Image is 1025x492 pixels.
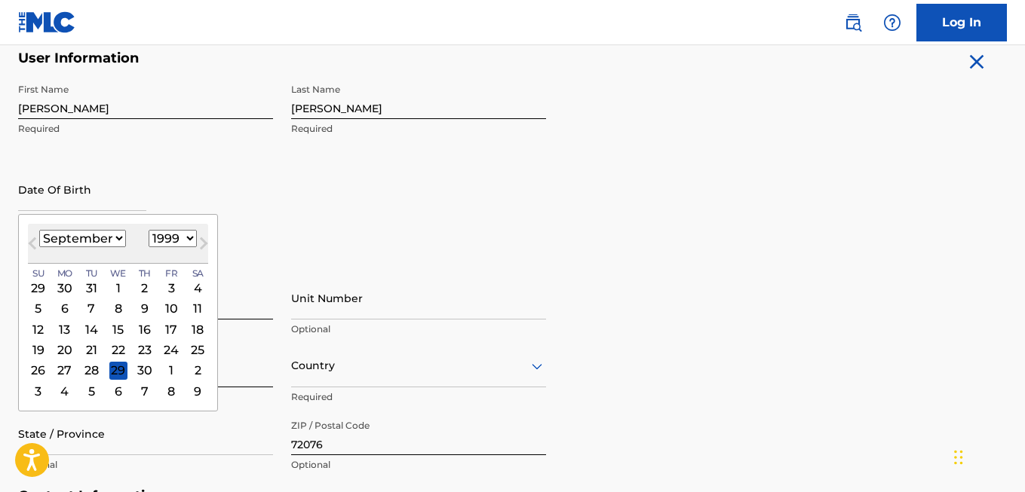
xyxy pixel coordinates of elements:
[32,267,44,280] span: Su
[109,362,127,380] div: Choose Wednesday, September 29th, 1999
[82,341,100,359] div: Choose Tuesday, September 21st, 1999
[109,300,127,318] div: Choose Wednesday, September 8th, 1999
[883,14,901,32] img: help
[192,234,216,258] button: Next Month
[916,4,1007,41] a: Log In
[18,122,273,136] p: Required
[165,267,177,280] span: Fr
[29,320,48,338] div: Choose Sunday, September 12th, 1999
[29,300,48,318] div: Choose Sunday, September 5th, 1999
[18,11,76,33] img: MLC Logo
[189,341,207,359] div: Choose Saturday, September 25th, 1999
[56,279,74,297] div: Choose Monday, August 30th, 1999
[29,341,48,359] div: Choose Sunday, September 19th, 1999
[18,214,218,411] div: Choose Date
[20,234,44,258] button: Previous Month
[18,458,273,472] p: Optional
[18,260,1007,277] h5: Personal Address
[56,300,74,318] div: Choose Monday, September 6th, 1999
[162,362,180,380] div: Choose Friday, October 1st, 1999
[56,341,74,359] div: Choose Monday, September 20th, 1999
[56,320,74,338] div: Choose Monday, September 13th, 1999
[162,382,180,400] div: Choose Friday, October 8th, 1999
[109,382,127,400] div: Choose Wednesday, October 6th, 1999
[189,300,207,318] div: Choose Saturday, September 11th, 1999
[965,50,989,74] img: close
[109,279,127,297] div: Choose Wednesday, September 1st, 1999
[844,14,862,32] img: search
[162,300,180,318] div: Choose Friday, September 10th, 1999
[954,435,963,480] div: Drag
[82,300,100,318] div: Choose Tuesday, September 7th, 1999
[82,279,100,297] div: Choose Tuesday, August 31st, 1999
[162,341,180,359] div: Choose Friday, September 24th, 1999
[189,362,207,380] div: Choose Saturday, October 2nd, 1999
[28,278,208,402] div: Month September, 1999
[291,458,546,472] p: Optional
[162,279,180,297] div: Choose Friday, September 3rd, 1999
[136,300,154,318] div: Choose Thursday, September 9th, 1999
[838,8,868,38] a: Public Search
[29,279,48,297] div: Choose Sunday, August 29th, 1999
[291,322,546,336] p: Optional
[877,8,907,38] div: Help
[189,382,207,400] div: Choose Saturday, October 9th, 1999
[110,267,126,280] span: We
[57,267,72,280] span: Mo
[109,320,127,338] div: Choose Wednesday, September 15th, 1999
[56,382,74,400] div: Choose Monday, October 4th, 1999
[136,341,154,359] div: Choose Thursday, September 23rd, 1999
[136,320,154,338] div: Choose Thursday, September 16th, 1999
[291,390,546,404] p: Required
[136,279,154,297] div: Choose Thursday, September 2nd, 1999
[109,341,127,359] div: Choose Wednesday, September 22nd, 1999
[192,267,204,280] span: Sa
[82,382,100,400] div: Choose Tuesday, October 5th, 1999
[29,362,48,380] div: Choose Sunday, September 26th, 1999
[136,382,154,400] div: Choose Thursday, October 7th, 1999
[189,320,207,338] div: Choose Saturday, September 18th, 1999
[56,362,74,380] div: Choose Monday, September 27th, 1999
[136,362,154,380] div: Choose Thursday, September 30th, 1999
[29,382,48,400] div: Choose Sunday, October 3rd, 1999
[162,320,180,338] div: Choose Friday, September 17th, 1999
[82,362,100,380] div: Choose Tuesday, September 28th, 1999
[291,122,546,136] p: Required
[18,50,546,67] h5: User Information
[139,267,151,280] span: Th
[82,320,100,338] div: Choose Tuesday, September 14th, 1999
[189,279,207,297] div: Choose Saturday, September 4th, 1999
[950,420,1025,492] iframe: Chat Widget
[86,267,97,280] span: Tu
